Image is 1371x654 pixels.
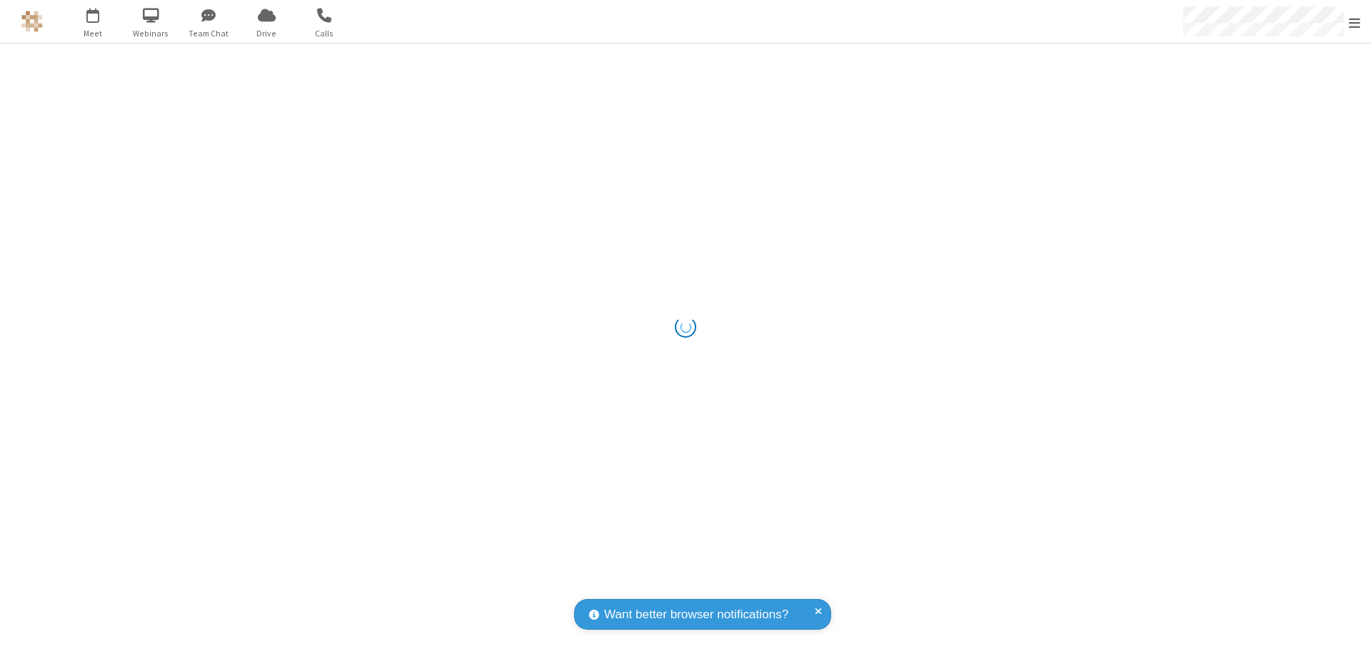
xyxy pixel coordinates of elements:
[604,605,788,624] span: Want better browser notifications?
[66,27,120,40] span: Meet
[298,27,351,40] span: Calls
[21,11,43,32] img: QA Selenium DO NOT DELETE OR CHANGE
[240,27,293,40] span: Drive
[124,27,178,40] span: Webinars
[182,27,236,40] span: Team Chat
